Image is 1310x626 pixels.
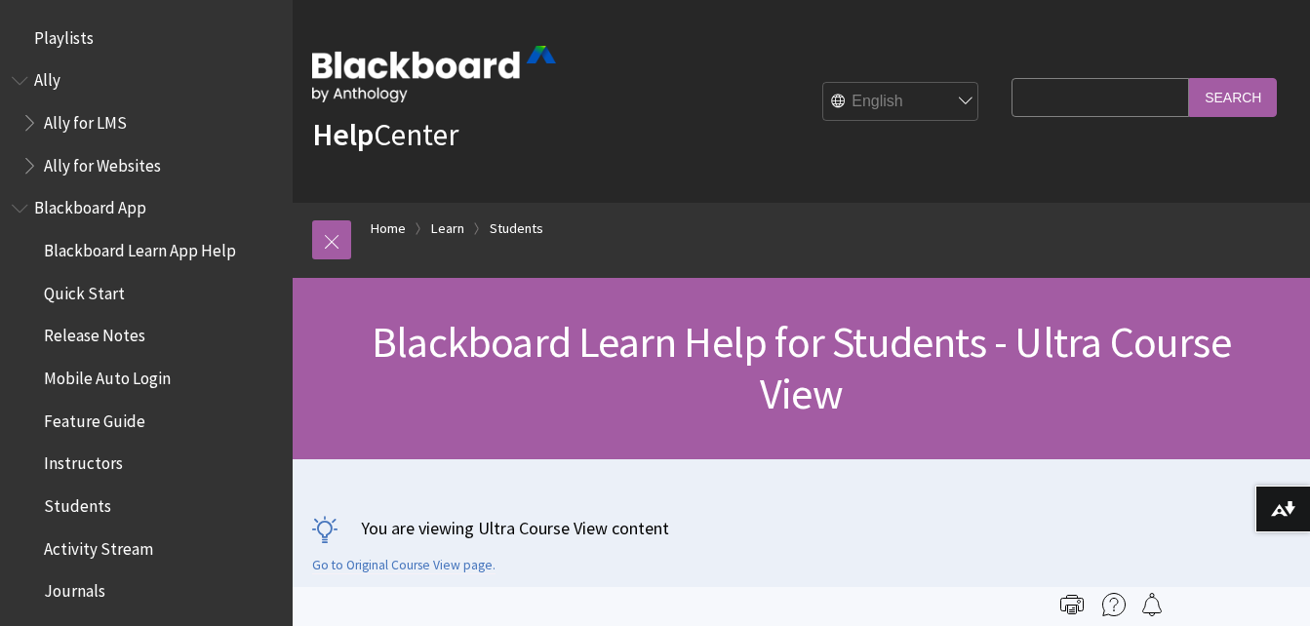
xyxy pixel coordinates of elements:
a: HelpCenter [312,115,458,154]
nav: Book outline for Playlists [12,21,281,55]
span: Playlists [34,21,94,48]
span: Ally for LMS [44,106,127,133]
a: Learn [431,216,464,241]
span: Mobile Auto Login [44,362,171,388]
img: Print [1060,593,1084,616]
span: Blackboard Learn App Help [44,234,236,260]
nav: Book outline for Anthology Ally Help [12,64,281,182]
span: Blackboard Learn Help for Students - Ultra Course View [372,315,1231,420]
span: Blackboard App [34,192,146,218]
a: Students [490,216,543,241]
img: Follow this page [1140,593,1164,616]
span: Release Notes [44,320,145,346]
img: More help [1102,593,1126,616]
span: Ally [34,64,60,91]
input: Search [1189,78,1277,116]
select: Site Language Selector [823,83,979,122]
span: Quick Start [44,277,125,303]
img: Blackboard by Anthology [312,46,556,102]
strong: Help [312,115,374,154]
span: Feature Guide [44,405,145,431]
a: Home [371,216,406,241]
span: Ally for Websites [44,149,161,176]
span: Journals [44,575,105,602]
span: Students [44,489,111,516]
p: You are viewing Ultra Course View content [312,516,1290,540]
a: Go to Original Course View page. [312,557,496,574]
span: Activity Stream [44,532,153,559]
span: Instructors [44,448,123,474]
